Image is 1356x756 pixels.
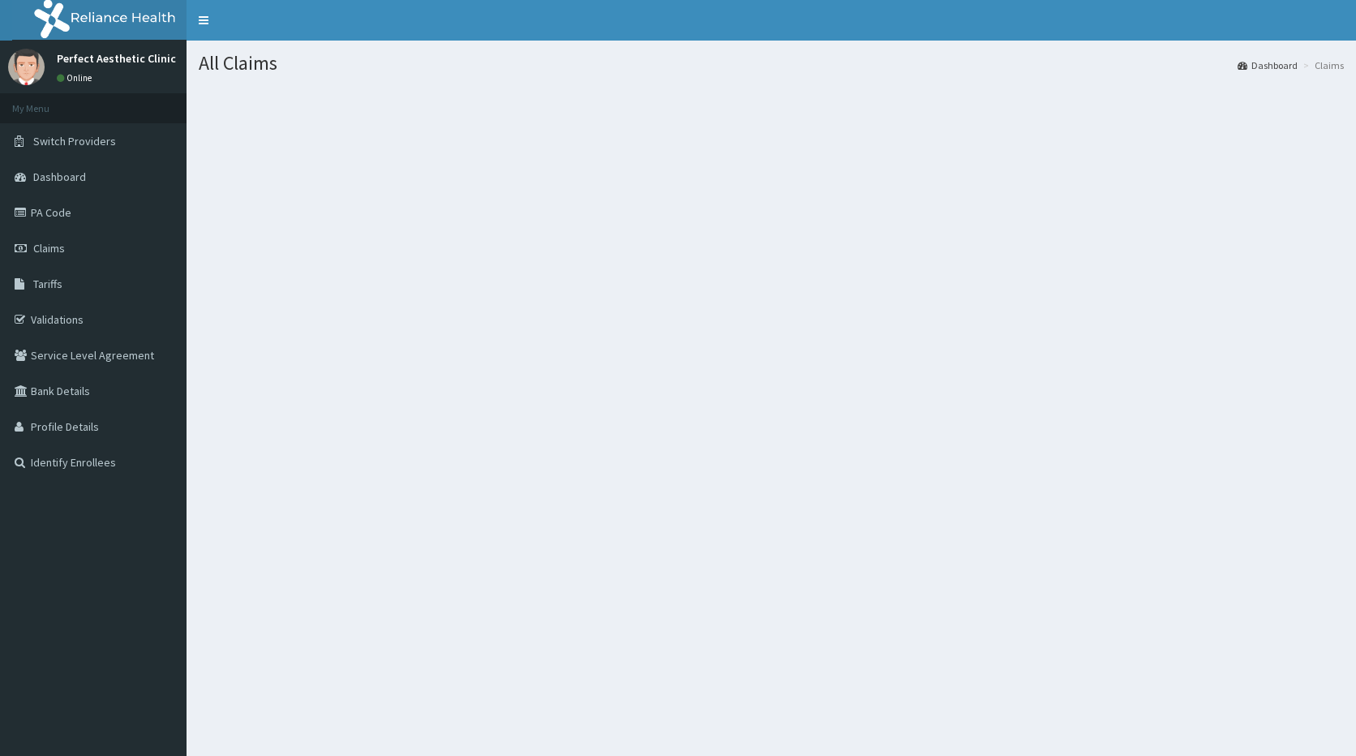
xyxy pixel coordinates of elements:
[33,134,116,148] span: Switch Providers
[33,170,86,184] span: Dashboard
[57,72,96,84] a: Online
[33,277,62,291] span: Tariffs
[1299,58,1344,72] li: Claims
[8,49,45,85] img: User Image
[33,241,65,256] span: Claims
[1238,58,1298,72] a: Dashboard
[57,53,176,64] p: Perfect Aesthetic Clinic
[199,53,1344,74] h1: All Claims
